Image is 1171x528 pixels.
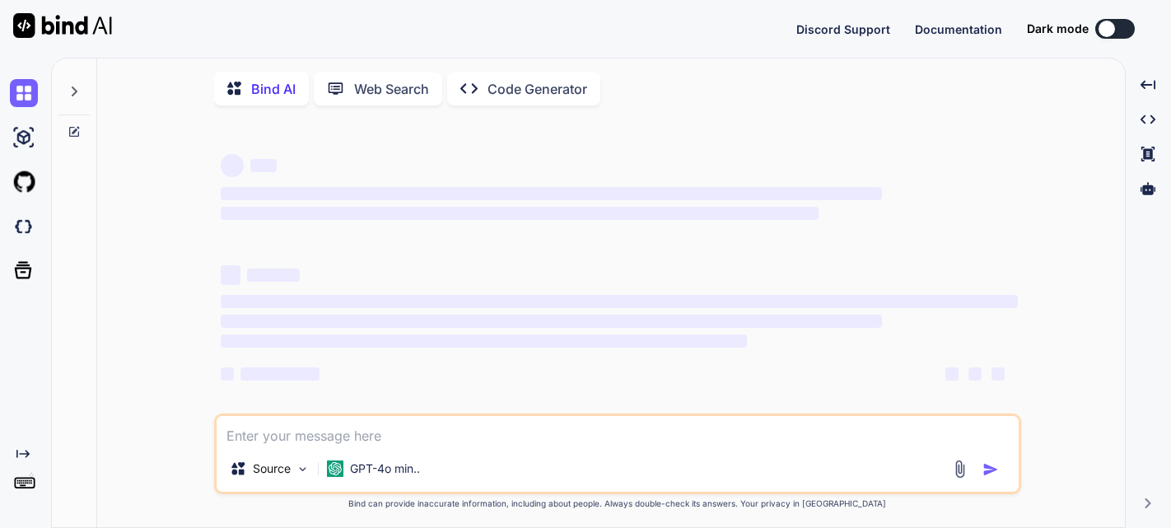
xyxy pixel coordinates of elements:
span: ‌ [247,269,300,282]
img: Pick Models [296,462,310,476]
span: ‌ [991,367,1005,381]
p: Web Search [354,79,429,99]
p: Code Generator [488,79,587,99]
span: ‌ [221,367,234,381]
span: ‌ [221,187,882,200]
p: Bind AI [251,79,296,99]
span: ‌ [221,154,244,177]
img: darkCloudIdeIcon [10,213,38,241]
p: Bind can provide inaccurate information, including about people. Always double-check its answers.... [214,498,1021,510]
p: Source [253,460,291,477]
span: ‌ [945,367,959,381]
img: GPT-4o mini [327,460,343,477]
span: ‌ [221,207,819,220]
span: Dark mode [1027,21,1089,37]
img: chat [10,79,38,107]
img: Bind AI [13,13,112,38]
span: Discord Support [796,22,890,36]
span: ‌ [221,315,882,328]
img: attachment [950,460,969,479]
span: ‌ [240,367,320,381]
span: ‌ [221,295,1018,308]
span: ‌ [968,367,982,381]
button: Discord Support [796,21,890,38]
button: Documentation [915,21,1002,38]
img: ai-studio [10,124,38,152]
span: ‌ [221,265,240,285]
span: ‌ [221,334,747,348]
img: icon [982,461,999,478]
span: Documentation [915,22,1002,36]
img: githubLight [10,168,38,196]
p: GPT-4o min.. [350,460,420,477]
span: ‌ [250,159,277,172]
